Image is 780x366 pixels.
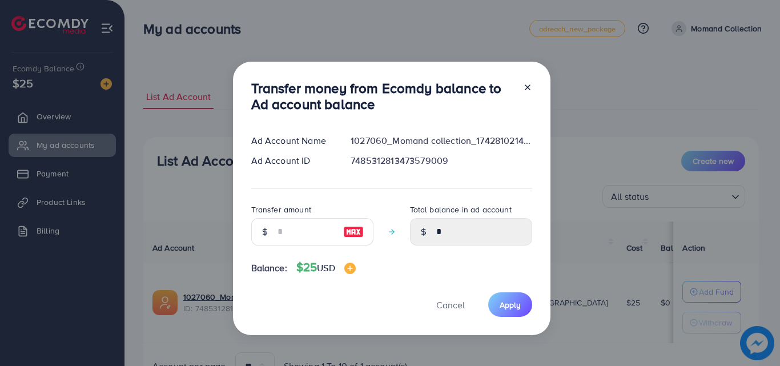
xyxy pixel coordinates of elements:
span: Cancel [436,299,465,311]
span: Balance: [251,262,287,275]
div: Ad Account Name [242,134,342,147]
div: 1027060_Momand collection_1742810214189 [341,134,541,147]
label: Transfer amount [251,204,311,215]
button: Apply [488,292,532,317]
h4: $25 [296,260,356,275]
img: image [343,225,364,239]
img: image [344,263,356,274]
button: Cancel [422,292,479,317]
div: Ad Account ID [242,154,342,167]
h3: Transfer money from Ecomdy balance to Ad account balance [251,80,514,113]
span: Apply [500,299,521,311]
div: 7485312813473579009 [341,154,541,167]
span: USD [317,262,335,274]
label: Total balance in ad account [410,204,512,215]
